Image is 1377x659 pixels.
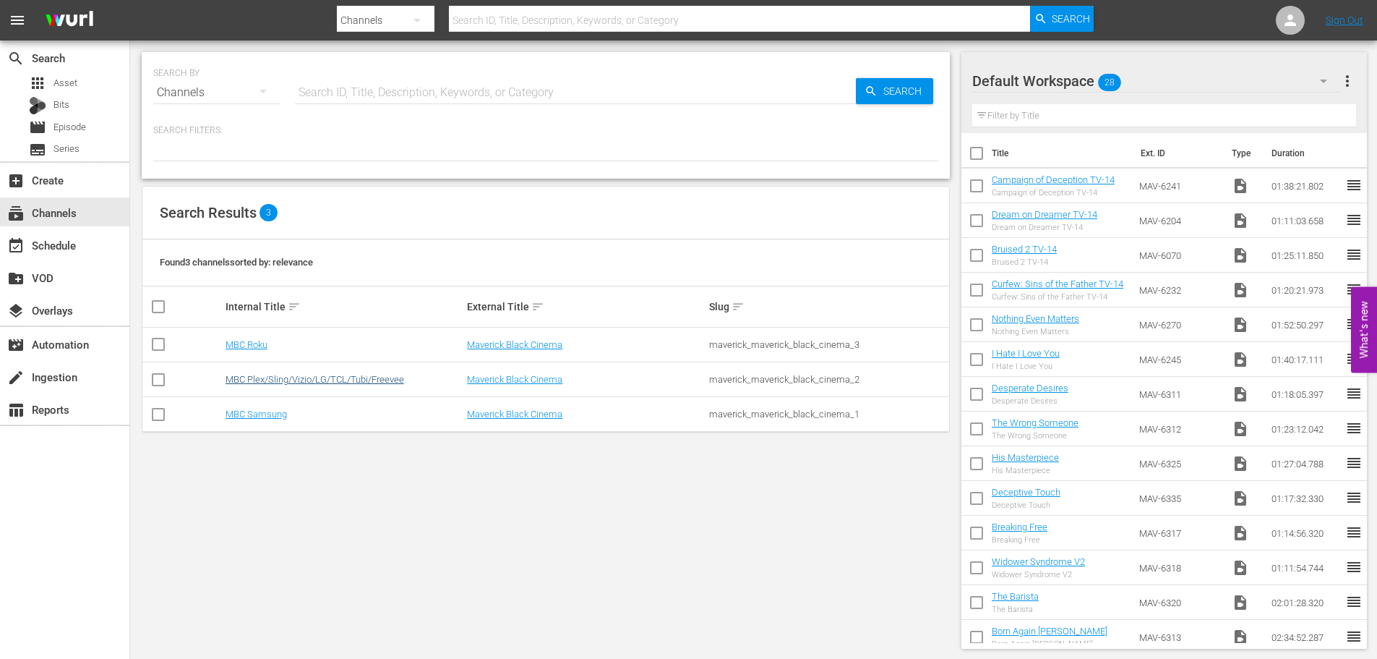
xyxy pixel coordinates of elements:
[709,339,947,350] div: maverick_maverick_black_cinema_3
[732,300,745,313] span: sort
[992,348,1060,359] a: I Hate I Love You
[1345,281,1363,298] span: reorder
[1232,177,1249,195] span: Video
[992,174,1115,185] a: Campaign of Deception TV-14
[1098,67,1121,98] span: 28
[1232,455,1249,472] span: Video
[53,142,80,156] span: Series
[29,75,46,92] span: Asset
[992,452,1059,463] a: His Masterpiece
[1232,281,1249,299] span: Video
[1345,558,1363,576] span: reorder
[1345,315,1363,333] span: reorder
[1132,133,1224,174] th: Ext. ID
[992,591,1039,602] a: The Barista
[1133,481,1226,516] td: MAV-6335
[467,409,562,420] a: Maverick Black Cinema
[53,76,77,90] span: Asset
[992,431,1078,441] div: The Wrong Someone
[53,120,86,135] span: Episode
[1133,620,1226,655] td: MAV-6313
[153,124,938,137] p: Search Filters:
[1345,246,1363,263] span: reorder
[1339,72,1356,90] span: more_vert
[992,383,1068,394] a: Desperate Desires
[992,209,1097,220] a: Dream on Dreamer TV-14
[7,336,25,354] span: Automation
[992,626,1107,637] a: Born Again [PERSON_NAME]
[7,270,25,287] span: VOD
[1345,350,1363,367] span: reorder
[1232,386,1249,403] span: Video
[1326,14,1363,26] a: Sign Out
[1266,620,1345,655] td: 02:34:52.287
[992,244,1057,255] a: Bruised 2 TV-14
[1232,559,1249,577] span: Video
[1345,211,1363,229] span: reorder
[1133,273,1226,307] td: MAV-6232
[531,300,544,313] span: sort
[29,141,46,158] span: Series
[226,298,463,315] div: Internal Title
[1232,316,1249,333] span: Video
[992,396,1068,406] div: Desperate Desires
[1345,385,1363,402] span: reorder
[1133,585,1226,620] td: MAV-6320
[1345,524,1363,541] span: reorder
[1232,490,1249,507] span: Video
[1266,342,1345,377] td: 01:40:17.111
[1133,238,1226,273] td: MAV-6070
[992,556,1085,567] a: Widower Syndrome V2
[992,501,1060,510] div: Deceptive Touch
[7,237,25,255] span: Schedule
[972,61,1341,101] div: Default Workspace
[992,327,1079,336] div: Nothing Even Matters
[1266,550,1345,585] td: 01:11:54.744
[1133,377,1226,412] td: MAV-6311
[709,298,947,315] div: Slug
[259,204,278,221] span: 3
[226,339,267,350] a: MBC Roku
[1266,446,1345,481] td: 01:27:04.788
[467,298,705,315] div: External Title
[992,188,1115,197] div: Campaign of Deception TV-14
[7,205,25,222] span: Channels
[1339,64,1356,98] button: more_vert
[992,279,1123,289] a: Curfew: Sins of the Father TV-14
[992,535,1047,545] div: Breaking Free
[7,302,25,320] span: Overlays
[1052,6,1090,32] span: Search
[992,258,1057,267] div: Bruised 2 TV-14
[1232,629,1249,646] span: Video
[878,78,933,104] span: Search
[1133,412,1226,446] td: MAV-6312
[1266,516,1345,550] td: 01:14:56.320
[1266,273,1345,307] td: 01:20:21.973
[9,12,26,29] span: menu
[1345,593,1363,611] span: reorder
[7,50,25,67] span: Search
[1030,6,1094,32] button: Search
[992,639,1107,649] div: Born Again [PERSON_NAME]
[160,257,313,268] span: Found 3 channels sorted by: relevance
[226,409,287,420] a: MBC Samsung
[992,417,1078,428] a: The Wrong Someone
[467,374,562,385] a: Maverick Black Cinema
[1345,177,1363,194] span: reorder
[1266,585,1345,620] td: 02:01:28.320
[1232,247,1249,264] span: Video
[29,119,46,136] span: Episode
[53,98,69,112] span: Bits
[709,409,947,420] div: maverick_maverick_black_cinema_1
[1345,489,1363,506] span: reorder
[992,313,1079,324] a: Nothing Even Matters
[1232,351,1249,368] span: Video
[1266,481,1345,516] td: 01:17:32.330
[1266,412,1345,446] td: 01:23:12.042
[467,339,562,350] a: Maverick Black Cinema
[1133,169,1226,203] td: MAV-6241
[1133,307,1226,342] td: MAV-6270
[1345,454,1363,472] span: reorder
[992,466,1059,475] div: His Masterpiece
[7,369,25,386] span: Ingestion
